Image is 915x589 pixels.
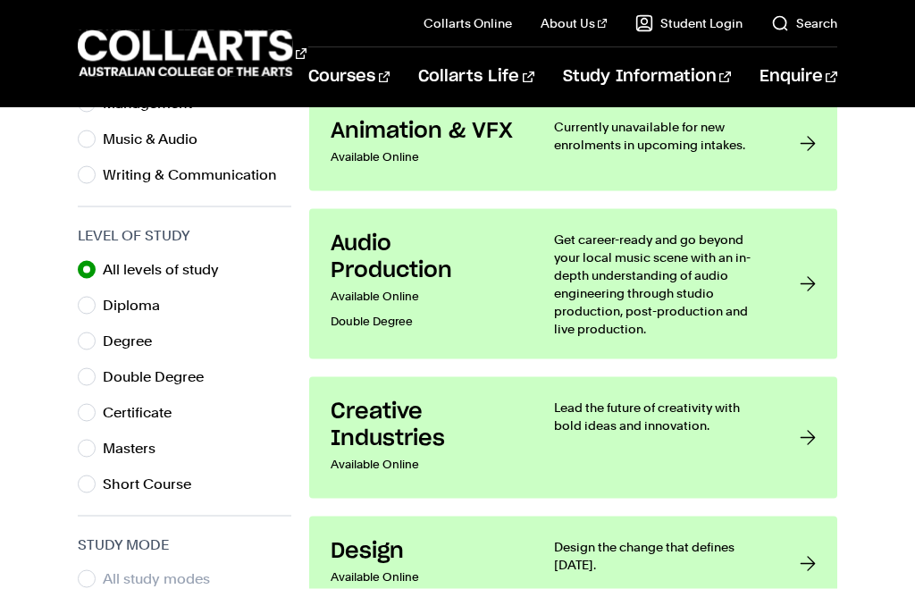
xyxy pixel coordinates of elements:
[331,399,518,452] h3: Creative Industries
[78,28,264,79] div: Go to homepage
[424,14,512,32] a: Collarts Online
[554,399,764,434] p: Lead the future of creativity with bold ideas and innovation.
[331,538,518,565] h3: Design
[331,452,518,477] p: Available Online
[554,231,764,338] p: Get career-ready and go beyond your local music scene with an in-depth understanding of audio eng...
[635,14,743,32] a: Student Login
[418,47,533,106] a: Collarts Life
[103,472,206,497] label: Short Course
[331,145,518,170] p: Available Online
[331,118,518,145] h3: Animation & VFX
[103,163,291,188] label: Writing & Communication
[554,118,764,154] p: Currently unavailable for new enrolments in upcoming intakes.
[554,538,764,574] p: Design the change that defines [DATE].
[103,293,174,318] label: Diploma
[309,97,837,191] a: Animation & VFX Available Online Currently unavailable for new enrolments in upcoming intakes.
[103,127,212,152] label: Music & Audio
[103,365,218,390] label: Double Degree
[309,377,837,499] a: Creative Industries Available Online Lead the future of creativity with bold ideas and innovation.
[103,436,170,461] label: Masters
[331,231,518,284] h3: Audio Production
[103,329,166,354] label: Degree
[308,47,390,106] a: Courses
[331,309,518,334] p: Double Degree
[563,47,731,106] a: Study Information
[541,14,607,32] a: About Us
[309,209,837,359] a: Audio Production Available OnlineDouble Degree Get career-ready and go beyond your local music sc...
[771,14,837,32] a: Search
[331,284,518,309] p: Available Online
[103,400,186,425] label: Certificate
[78,534,291,556] h3: Study Mode
[78,225,291,247] h3: Level of Study
[760,47,837,106] a: Enquire
[103,257,233,282] label: All levels of study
